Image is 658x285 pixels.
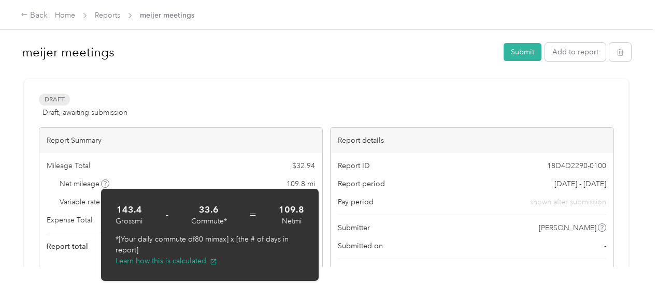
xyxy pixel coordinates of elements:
span: 18D4D2290-0100 [547,160,606,171]
span: [PERSON_NAME] [539,222,596,233]
div: Net mi [282,216,302,227]
button: Learn how this is calculated [116,256,217,266]
h1: meijer meetings [22,40,496,65]
button: Submit [504,43,541,61]
span: Mileage Total [47,160,90,171]
span: Approvers [338,266,373,277]
strong: 143.4 [117,203,142,216]
span: meijer meetings [140,10,194,21]
span: Report ID [338,160,370,171]
iframe: Everlance-gr Chat Button Frame [600,227,658,285]
p: *[Your daily commute of 80 mi max] x [the # of days in report] [116,234,304,256]
span: Draft [39,94,70,106]
button: Add to report [545,43,606,61]
span: Variable rate [60,197,110,207]
span: Report total [47,241,88,252]
span: 109.8 mi [287,178,315,189]
div: Gross mi [116,216,142,227]
span: Submitted on [338,241,383,251]
a: Reports [95,11,120,20]
div: Report details [331,128,613,153]
span: Pay period [338,197,374,207]
span: Draft, awaiting submission [42,107,127,118]
span: = [249,207,256,222]
a: Home [55,11,75,20]
span: [DATE] - [DATE] [554,178,606,189]
span: Submitter [338,222,370,233]
span: Report period [338,178,385,189]
span: shown after submission [530,197,606,207]
strong: 109.8 [279,203,304,216]
span: - [165,207,169,222]
div: Commute* [191,216,227,227]
span: $ 32.94 [292,160,315,171]
div: Back [21,9,48,22]
strong: 33.6 [199,203,219,216]
span: Expense Total [47,215,92,226]
div: Report Summary [39,128,322,153]
span: Net mileage [60,178,110,189]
